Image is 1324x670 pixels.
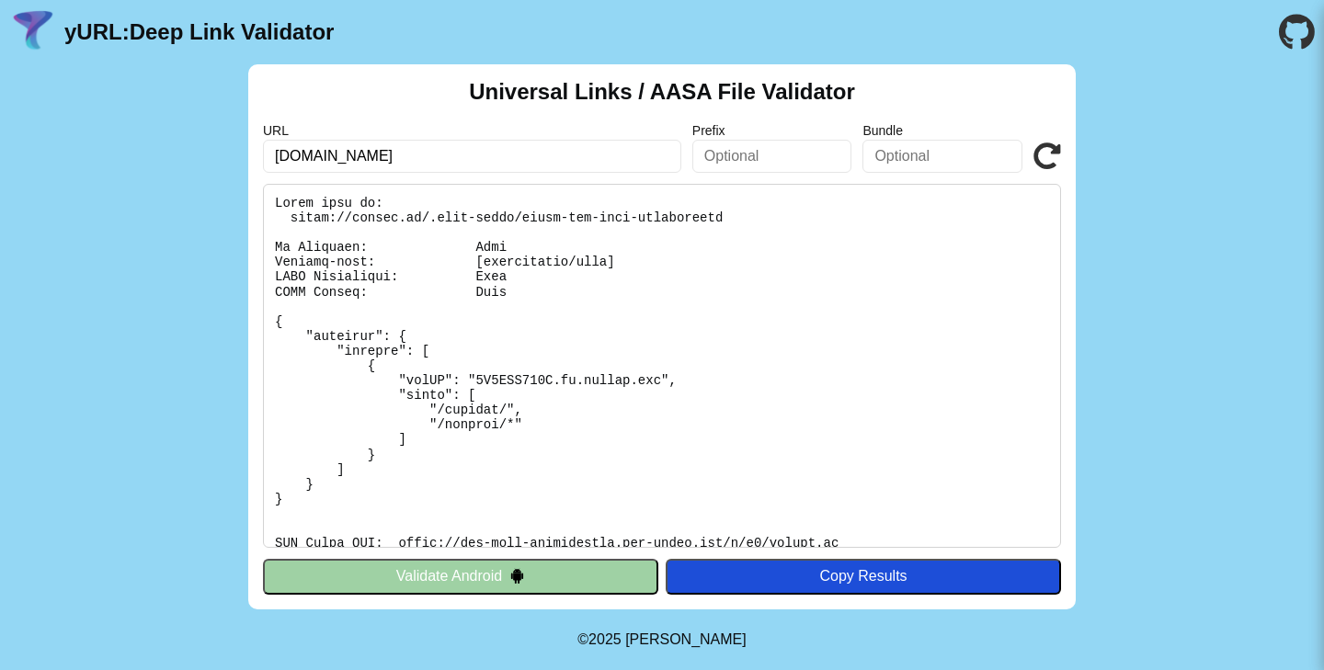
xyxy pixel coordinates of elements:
[263,184,1061,548] pre: Lorem ipsu do: sitam://consec.ad/.elit-seddo/eiusm-tem-inci-utlaboreetd Ma Aliquaen: Admi Veniamq...
[862,140,1022,173] input: Optional
[862,123,1022,138] label: Bundle
[469,79,855,105] h2: Universal Links / AASA File Validator
[675,568,1052,585] div: Copy Results
[9,8,57,56] img: yURL Logo
[625,631,747,647] a: Michael Ibragimchayev's Personal Site
[692,140,852,173] input: Optional
[588,631,622,647] span: 2025
[64,19,334,45] a: yURL:Deep Link Validator
[577,609,746,670] footer: ©
[509,568,525,584] img: droidIcon.svg
[692,123,852,138] label: Prefix
[263,123,681,138] label: URL
[263,140,681,173] input: Required
[263,559,658,594] button: Validate Android
[666,559,1061,594] button: Copy Results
